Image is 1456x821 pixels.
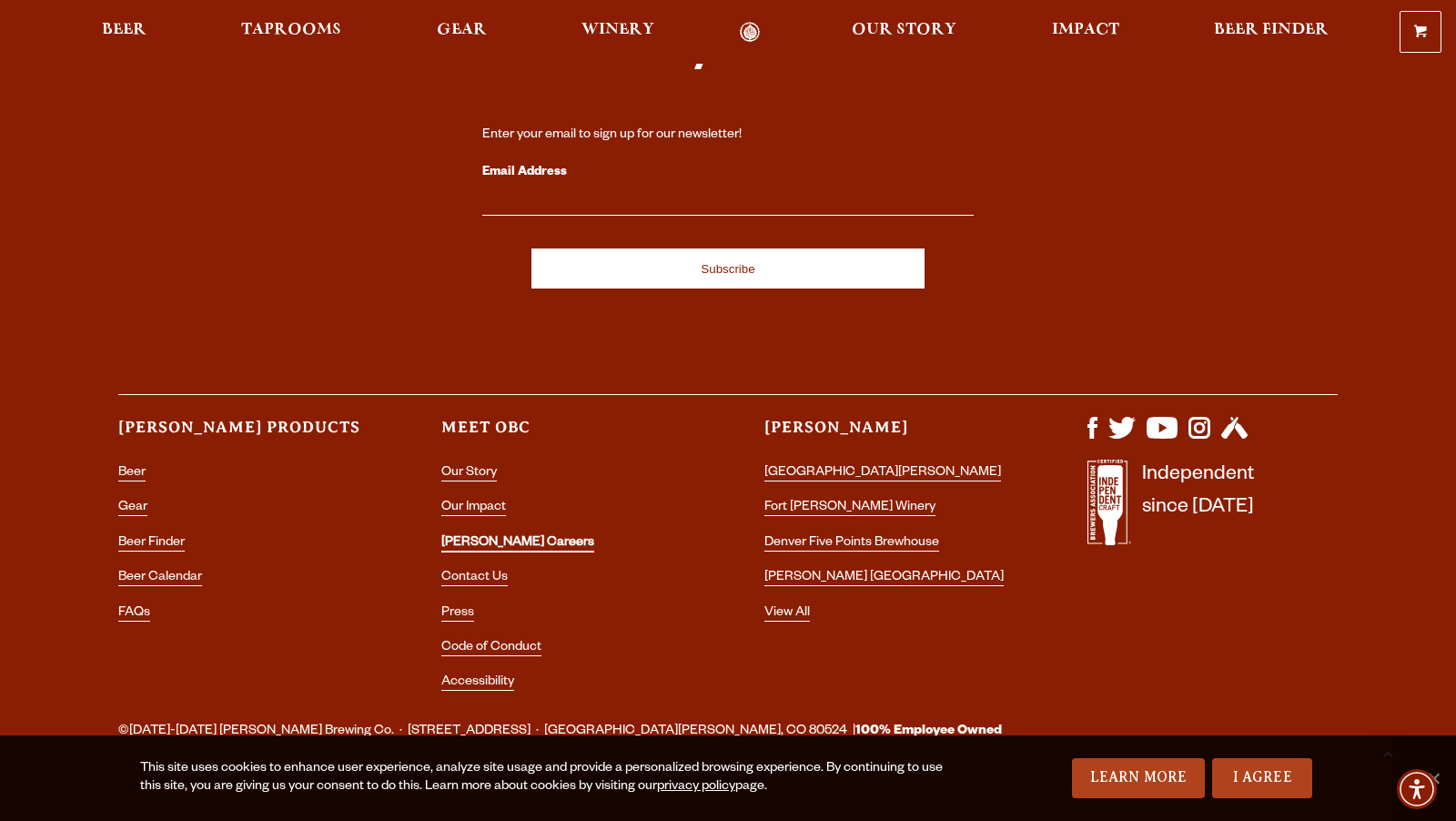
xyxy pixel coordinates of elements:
[715,22,784,43] a: Odell Home
[1221,430,1248,444] a: Visit us on Untappd
[118,606,150,622] a: FAQs
[441,571,508,586] a: Contact Us
[1147,430,1178,444] a: Visit us on YouTube
[118,536,185,552] a: Beer Finder
[482,127,974,145] div: Enter your email to sign up for our newsletter!
[241,23,341,37] span: Taprooms
[764,417,1015,454] h3: [PERSON_NAME]
[1202,22,1340,43] a: Beer Finder
[764,571,1004,586] a: [PERSON_NAME] [GEOGRAPHIC_DATA]
[441,536,594,552] a: [PERSON_NAME] Careers
[1072,758,1206,798] a: Learn More
[1052,23,1119,37] span: Impact
[852,23,956,37] span: Our Story
[1365,730,1410,775] a: Scroll to top
[441,606,474,622] a: Press
[118,501,147,516] a: Gear
[425,22,499,43] a: Gear
[118,417,369,454] h3: [PERSON_NAME] Products
[764,466,1001,481] a: [GEOGRAPHIC_DATA][PERSON_NAME]
[441,641,541,656] a: Code of Conduct
[764,501,935,516] a: Fort [PERSON_NAME] Winery
[441,675,514,691] a: Accessibility
[229,22,353,43] a: Taprooms
[441,501,506,516] a: Our Impact
[90,22,158,43] a: Beer
[482,161,974,185] label: Email Address
[657,780,735,795] a: privacy policy
[764,536,939,552] a: Denver Five Points Brewhouse
[1142,460,1254,555] p: Independent since [DATE]
[118,466,146,481] a: Beer
[764,606,810,622] a: View All
[1397,769,1437,809] div: Accessibility Menu
[1188,430,1210,444] a: Visit us on Instagram
[1212,758,1312,798] a: I Agree
[140,760,959,796] div: This site uses cookies to enhance user experience, analyze site usage and provide a personalized ...
[437,23,487,37] span: Gear
[441,417,692,454] h3: Meet OBC
[581,23,654,37] span: Winery
[118,720,1002,744] span: ©[DATE]-[DATE] [PERSON_NAME] Brewing Co. · [STREET_ADDRESS] · [GEOGRAPHIC_DATA][PERSON_NAME], CO ...
[118,571,202,586] a: Beer Calendar
[102,23,147,37] span: Beer
[1087,430,1097,444] a: Visit us on Facebook
[570,22,666,43] a: Winery
[441,466,497,481] a: Our Story
[1108,430,1136,444] a: Visit us on X (formerly Twitter)
[840,22,968,43] a: Our Story
[1040,22,1131,43] a: Impact
[855,725,1002,739] strong: 100% Employee Owned
[1214,23,1329,37] span: Beer Finder
[531,248,925,289] input: Subscribe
